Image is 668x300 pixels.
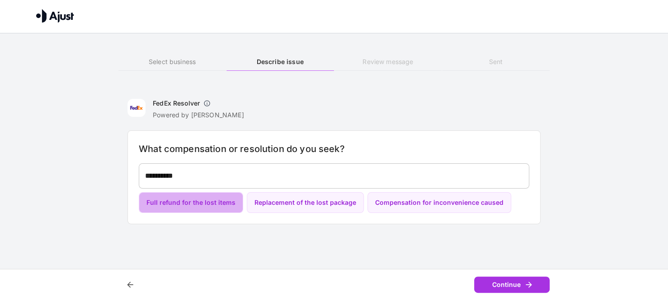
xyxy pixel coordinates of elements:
[442,57,550,67] h6: Sent
[139,192,243,213] button: Full refund for the lost items
[226,57,334,67] h6: Describe issue
[334,57,442,67] h6: Review message
[474,277,550,293] button: Continue
[36,9,74,23] img: Ajust
[139,142,529,156] h6: What compensation or resolution do you seek?
[153,99,200,108] h6: FedEx Resolver
[127,99,146,117] img: FedEx
[247,192,364,213] button: Replacement of the lost package
[153,111,244,120] p: Powered by [PERSON_NAME]
[118,57,226,67] h6: Select business
[367,192,511,213] button: Compensation for inconvenience caused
